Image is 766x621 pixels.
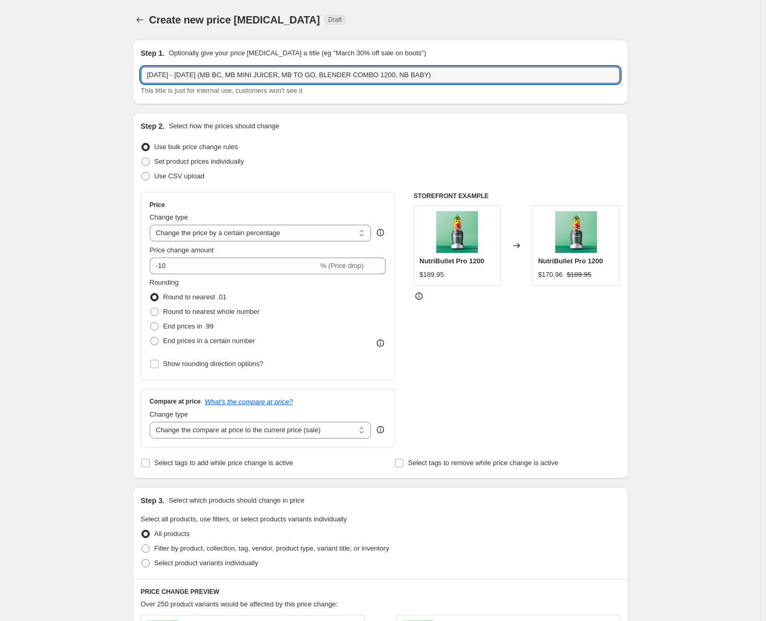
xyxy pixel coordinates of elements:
span: Select product variants individually [154,559,258,567]
span: Select tags to remove while price change is active [408,459,558,467]
h6: PRICE CHANGE PREVIEW [141,588,620,596]
span: Filter by product, collection, tag, vendor, product type, variant title, or inventory [154,544,389,552]
span: Use bulk price change rules [154,143,238,151]
span: End prices in .99 [163,322,214,330]
h2: Step 1. [141,48,165,58]
span: Over 250 product variants would be affected by this price change: [141,600,338,608]
span: Change type [150,410,188,418]
span: Create new price [MEDICAL_DATA] [149,14,320,26]
img: Untitleddesign_4_80x.png [436,211,478,253]
span: Round to nearest whole number [163,308,260,315]
div: $189.95 [420,270,444,280]
input: -15 [150,258,318,274]
span: Round to nearest .01 [163,293,226,301]
div: help [375,424,386,435]
span: This title is just for internal use, customers won't see it [141,87,303,94]
div: $170.96 [538,270,562,280]
h2: Step 2. [141,121,165,131]
span: % (Price drop) [320,262,364,270]
span: All products [154,530,190,538]
span: NutriBullet Pro 1200 [420,257,484,265]
span: End prices in a certain number [163,337,255,345]
span: NutriBullet Pro 1200 [538,257,603,265]
span: Select tags to add while price change is active [154,459,293,467]
h2: Step 3. [141,495,165,506]
span: Change type [150,213,188,221]
p: Select which products should change in price [169,495,304,506]
button: What's the compare at price? [205,398,293,406]
span: Show rounding direction options? [163,360,264,368]
h3: Price [150,201,165,209]
h6: STOREFRONT EXAMPLE [414,192,620,200]
span: Select all products, use filters, or select products variants individually [141,515,347,523]
input: 30% off holiday sale [141,67,620,83]
strike: $189.95 [567,270,591,280]
span: Draft [328,16,342,24]
button: Price change jobs [133,13,147,27]
h3: Compare at price [150,397,201,406]
span: Set product prices individually [154,157,244,165]
span: Rounding [150,278,179,286]
span: Use CSV upload [154,172,205,180]
img: Untitleddesign_4_80x.png [555,211,597,253]
p: Select how the prices should change [169,121,279,131]
p: Optionally give your price [MEDICAL_DATA] a title (eg "March 30% off sale on boots") [169,48,426,58]
span: Price change amount [150,246,214,254]
div: help [375,227,386,238]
